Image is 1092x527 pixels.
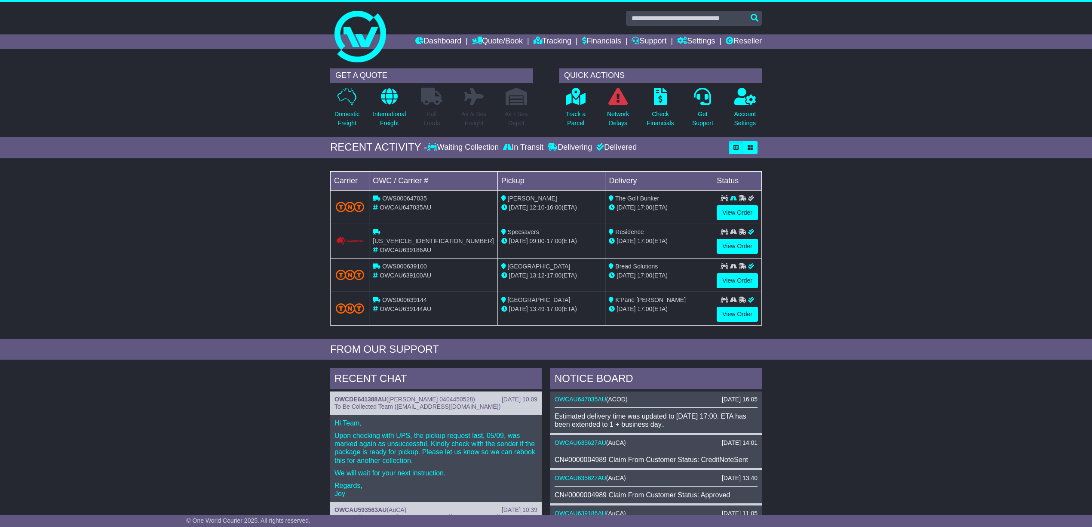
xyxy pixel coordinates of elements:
[617,237,635,244] span: [DATE]
[617,305,635,312] span: [DATE]
[380,204,431,211] span: OWCAU647035AU
[717,307,758,322] a: View Order
[692,110,713,128] p: Get Support
[186,517,310,524] span: © One World Courier 2025. All rights reserved.
[336,303,364,314] img: TNT_Domestic.png
[334,469,537,477] p: We will wait for your next instruction.
[369,171,497,190] td: OWC / Carrier #
[373,110,406,128] p: International Freight
[497,171,605,190] td: Pickup
[555,439,606,446] a: OWCAU635627AU
[555,412,758,428] div: Estimated delivery time was updated to [DATE] 17:00. ETA has been extended to 1 + business day..
[501,143,546,152] div: In Transit
[717,205,758,220] a: View Order
[502,506,537,514] div: [DATE] 10:39
[565,87,586,133] a: Track aParcel
[594,143,637,152] div: Delivered
[380,272,431,279] span: OWCAU639100AU
[461,110,487,128] p: Air & Sea Freight
[330,368,542,391] div: RECENT CHAT
[334,431,537,465] p: Upon checking with UPS, the pickup request last, 05/09, was marked again as unsuccessful. Kindly ...
[609,203,709,212] div: (ETA)
[615,195,659,202] span: The Golf Bunker
[605,171,713,190] td: Delivery
[382,296,427,303] span: OWS000639144
[505,110,528,128] p: Air / Sea Depot
[677,34,715,49] a: Settings
[388,396,473,403] span: [PERSON_NAME] 0404450528
[615,263,658,270] span: Bread Solutions
[508,296,571,303] span: [GEOGRAPHIC_DATA]
[555,510,758,517] div: ( )
[509,204,528,211] span: [DATE]
[330,68,533,83] div: GET A QUOTE
[555,510,606,517] a: OWCAU639186AU
[501,305,602,314] div: - (ETA)
[508,195,557,202] span: [PERSON_NAME]
[380,247,431,253] span: OWCAU639186AU
[382,263,427,270] span: OWS000639100
[509,305,528,312] span: [DATE]
[501,271,602,280] div: - (ETA)
[331,171,369,190] td: Carrier
[509,237,528,244] span: [DATE]
[608,510,624,517] span: AuCA
[555,475,606,481] a: OWCAU635627AU
[336,237,364,246] img: Couriers_Please.png
[336,202,364,212] img: TNT_Domestic.png
[334,110,359,128] p: Domestic Freight
[382,195,427,202] span: OWS000647035
[334,506,386,513] a: OWCAU593563AU
[334,403,500,410] span: To Be Collected Team ([EMAIL_ADDRESS][DOMAIN_NAME])
[334,514,500,521] span: To Be Collected Team ([EMAIL_ADDRESS][DOMAIN_NAME])
[546,305,561,312] span: 17:00
[637,305,652,312] span: 17:00
[617,204,635,211] span: [DATE]
[692,87,714,133] a: GetSupport
[632,34,666,49] a: Support
[637,272,652,279] span: 17:00
[421,110,442,128] p: Full Loads
[509,272,528,279] span: [DATE]
[546,272,561,279] span: 17:00
[615,296,686,303] span: K'Pane [PERSON_NAME]
[508,228,539,235] span: Specsavers
[334,506,537,514] div: ( )
[617,272,635,279] span: [DATE]
[330,343,762,356] div: FROM OUR SUPPORT
[607,87,629,133] a: NetworkDelays
[415,34,461,49] a: Dashboard
[389,506,405,513] span: AuCA
[501,203,602,212] div: - (ETA)
[555,396,606,403] a: OWCAU647035AU
[608,396,626,403] span: ACOD
[373,237,494,244] span: [US_VEHICLE_IDENTIFICATION_NUMBER]
[637,237,652,244] span: 17:00
[546,204,561,211] span: 16:00
[608,439,624,446] span: AuCA
[334,396,537,403] div: ( )
[734,87,757,133] a: AccountSettings
[330,141,427,154] div: RECENT ACTIVITY -
[502,396,537,403] div: [DATE] 10:09
[336,270,364,280] img: TNT_Domestic.png
[546,237,561,244] span: 17:00
[501,237,602,246] div: - (ETA)
[609,237,709,246] div: (ETA)
[372,87,406,133] a: InternationalFreight
[607,110,629,128] p: Network Delays
[609,305,709,314] div: (ETA)
[647,87,675,133] a: CheckFinancials
[609,271,709,280] div: (ETA)
[508,263,571,270] span: [GEOGRAPHIC_DATA]
[334,87,360,133] a: DomesticFreight
[555,475,758,482] div: ( )
[555,439,758,447] div: ( )
[472,34,523,49] a: Quote/Book
[380,305,431,312] span: OWCAU639144AU
[559,68,762,83] div: QUICK ACTIONS
[530,272,545,279] span: 13:12
[647,110,674,128] p: Check Financials
[555,456,758,464] div: CN#0000004989 Claim From Customer Status: CreditNoteSent
[530,305,545,312] span: 13:49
